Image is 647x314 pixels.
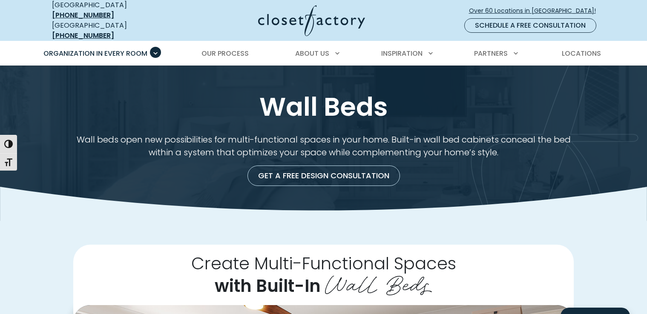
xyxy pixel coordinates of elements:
span: Over 60 Locations in [GEOGRAPHIC_DATA]! [469,6,603,15]
a: Get a Free Design Consultation [247,166,400,186]
nav: Primary Menu [37,42,610,66]
a: Schedule a Free Consultation [464,18,596,33]
span: Inspiration [381,49,423,58]
span: Organization in Every Room [43,49,147,58]
img: Closet Factory Logo [258,5,365,36]
span: Create Multi-Functional Spaces [191,251,456,275]
span: Locations [562,49,601,58]
span: with Built-In [215,274,321,298]
p: Wall beds open new possibilities for multi-functional spaces in your home. Built-in wall bed cabi... [73,133,574,159]
span: Partners [474,49,508,58]
span: About Us [295,49,329,58]
a: Over 60 Locations in [GEOGRAPHIC_DATA]! [469,3,603,18]
span: Our Process [201,49,249,58]
a: [PHONE_NUMBER] [52,10,114,20]
a: [PHONE_NUMBER] [52,31,114,40]
span: Wall Beds [325,265,432,299]
h1: Wall Beds [50,91,597,123]
div: [GEOGRAPHIC_DATA] [52,20,175,41]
